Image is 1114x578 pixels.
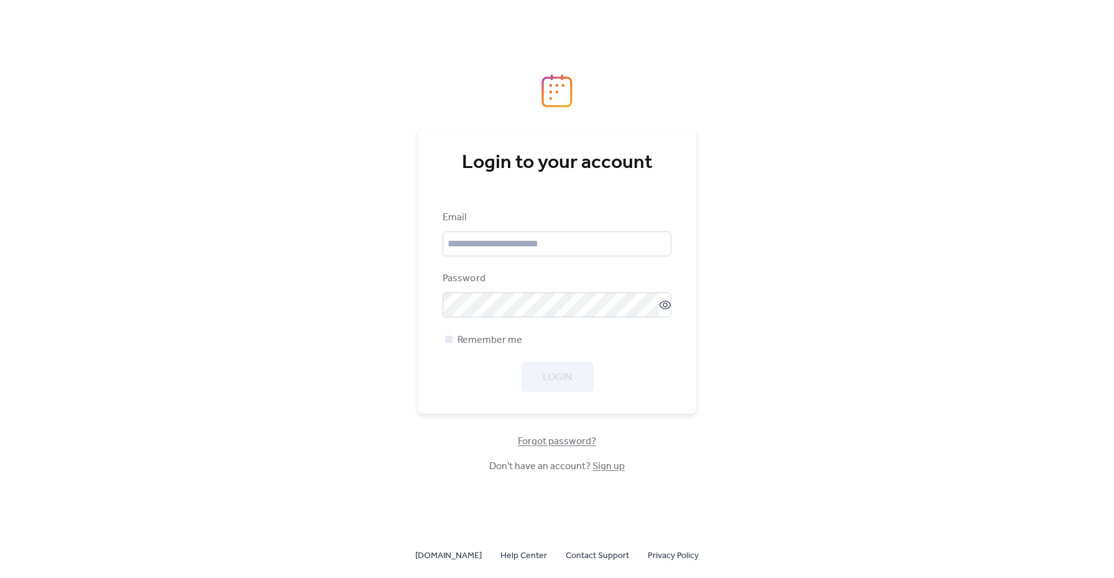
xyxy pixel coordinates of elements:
a: Sign up [592,457,625,476]
div: Password [443,271,669,286]
div: Login to your account [443,151,671,175]
span: Don't have an account? [489,459,625,474]
span: Contact Support [566,549,629,564]
span: Forgot password? [518,434,596,449]
a: [DOMAIN_NAME] [415,548,482,563]
a: Privacy Policy [648,548,699,563]
a: Contact Support [566,548,629,563]
img: logo [541,74,573,108]
a: Forgot password? [518,438,596,445]
div: Email [443,210,669,225]
a: Help Center [500,548,547,563]
span: Privacy Policy [648,549,699,564]
span: Remember me [458,333,522,348]
span: [DOMAIN_NAME] [415,549,482,564]
span: Help Center [500,549,547,564]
